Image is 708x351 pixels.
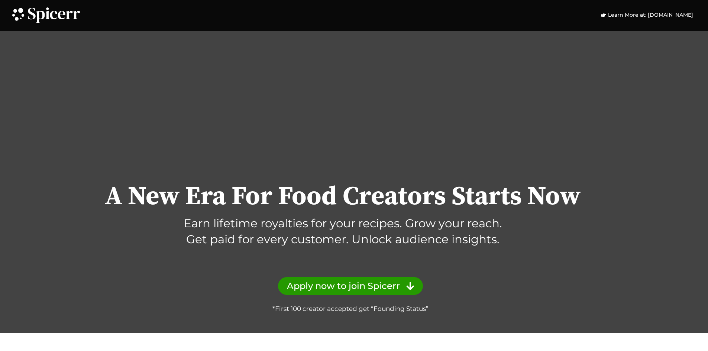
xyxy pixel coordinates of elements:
a: Learn More at: [DOMAIN_NAME] [600,11,694,19]
span: Learn More at: [DOMAIN_NAME] [606,11,693,19]
h1: Earn lifetime royalties for your recipes. Grow your reach. Get paid for every customer. Unlock au... [164,215,521,248]
a: Apply now to join Spicerr [278,277,423,295]
p: *First 100 creator accepted get “Founding Status” [272,304,429,314]
span: Apply now to join Spicerr [287,282,400,290]
h1: A New Era For Food Creators Starts Now [82,182,604,211]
